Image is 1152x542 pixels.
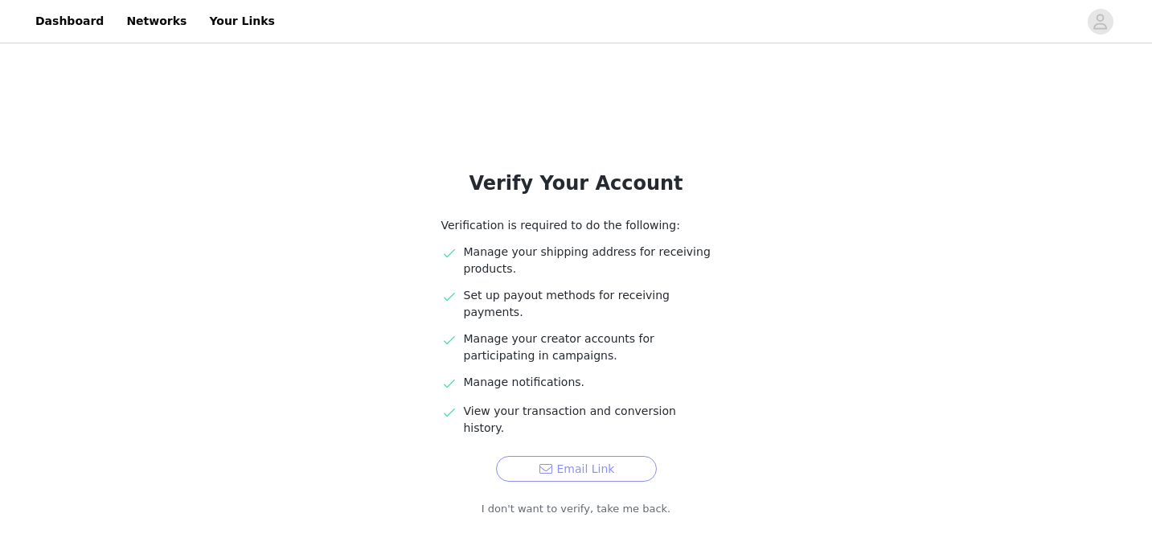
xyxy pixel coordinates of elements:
a: Your Links [199,3,285,39]
button: Email Link [496,456,657,482]
p: View your transaction and conversion history. [464,403,711,437]
h1: Verify Your Account [403,169,750,198]
p: Verification is required to do the following: [441,217,711,234]
p: Manage notifications. [464,374,711,391]
a: Networks [117,3,196,39]
div: avatar [1093,9,1108,35]
p: Manage your shipping address for receiving products. [464,244,711,277]
p: Manage your creator accounts for participating in campaigns. [464,331,711,364]
p: Set up payout methods for receiving payments. [464,287,711,321]
a: Dashboard [26,3,113,39]
a: I don't want to verify, take me back. [482,501,671,517]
